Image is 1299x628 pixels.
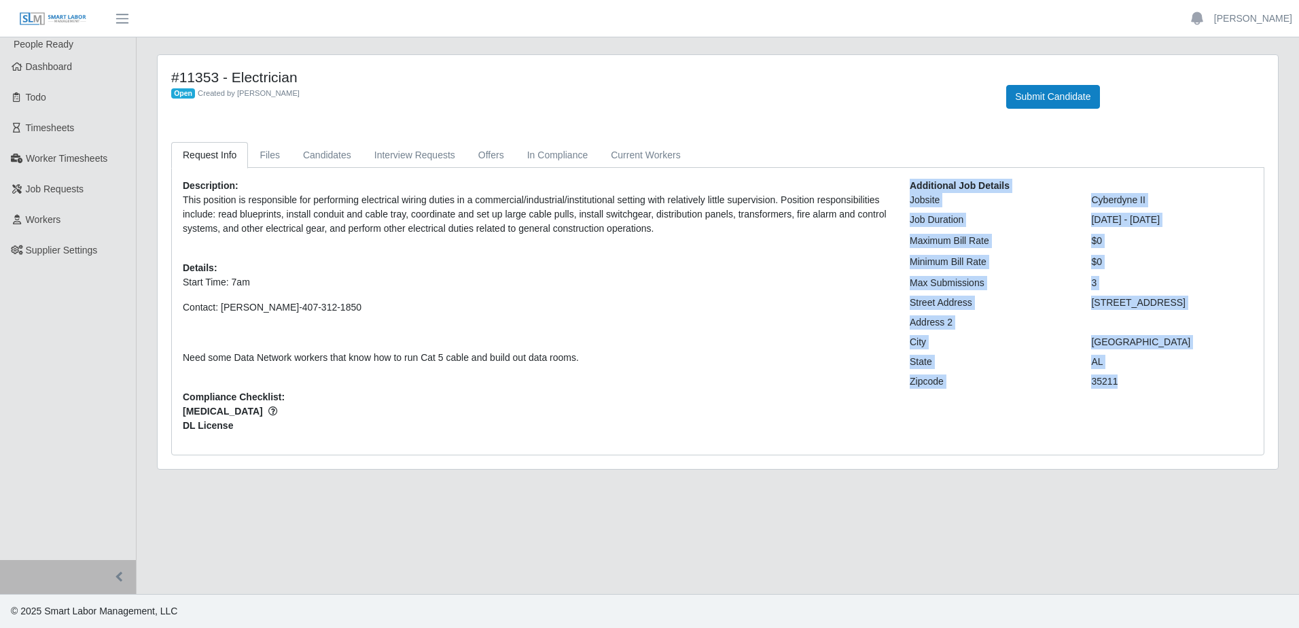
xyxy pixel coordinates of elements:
[1081,255,1263,269] div: $0
[183,193,889,236] p: This position is responsible for performing electrical wiring duties in a commercial/industrial/i...
[183,275,889,290] p: Start Time: 7am
[900,213,1082,227] div: Job Duration
[198,89,300,97] span: Created by [PERSON_NAME]
[11,606,177,616] span: © 2025 Smart Labor Management, LLC
[291,142,363,169] a: Candidates
[26,122,75,133] span: Timesheets
[14,39,73,50] span: People Ready
[1006,85,1099,109] button: Submit Candidate
[1214,12,1292,26] a: [PERSON_NAME]
[1081,296,1263,310] div: [STREET_ADDRESS]
[1081,374,1263,389] div: 35211
[248,142,291,169] a: Files
[183,180,238,191] b: Description:
[26,153,107,164] span: Worker Timesheets
[1081,355,1263,369] div: AL
[910,180,1010,191] b: Additional Job Details
[26,245,98,256] span: Supplier Settings
[1081,234,1263,248] div: $0
[183,351,889,365] p: Need some Data Network workers that know how to run Cat 5 cable and build out data rooms.
[900,276,1082,290] div: Max Submissions
[1081,213,1263,227] div: [DATE] - [DATE]
[900,374,1082,389] div: Zipcode
[26,61,73,72] span: Dashboard
[1081,193,1263,207] div: Cyberdyne II
[171,88,195,99] span: Open
[26,214,61,225] span: Workers
[900,234,1082,248] div: Maximum Bill Rate
[900,355,1082,369] div: State
[467,142,516,169] a: Offers
[1081,276,1263,290] div: 3
[183,419,889,433] span: DL License
[19,12,87,27] img: SLM Logo
[900,335,1082,349] div: City
[1081,335,1263,349] div: [GEOGRAPHIC_DATA]
[900,315,1082,330] div: Address 2
[900,193,1082,207] div: Jobsite
[183,300,889,315] p: Contact: [PERSON_NAME]-407-312-1850
[900,255,1082,269] div: Minimum Bill Rate
[26,184,84,194] span: Job Requests
[183,391,285,402] b: Compliance Checklist:
[183,262,217,273] b: Details:
[363,142,467,169] a: Interview Requests
[183,404,889,419] span: [MEDICAL_DATA]
[900,296,1082,310] div: Street Address
[171,142,248,169] a: Request Info
[599,142,692,169] a: Current Workers
[516,142,600,169] a: In Compliance
[26,92,46,103] span: Todo
[171,69,986,86] h4: #11353 - Electrician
